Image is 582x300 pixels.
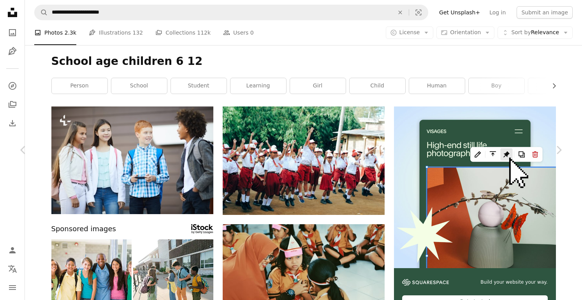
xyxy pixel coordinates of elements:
span: 112k [197,28,211,37]
button: Clear [392,5,409,20]
a: Collections 112k [155,20,211,45]
img: file-1723602894256-972c108553a7image [394,106,556,268]
a: Photos [5,25,20,40]
a: student [171,78,227,94]
img: group of people in red and white uniform holding hands [223,106,385,215]
span: Sponsored images [51,223,116,235]
span: License [399,29,420,35]
a: group of people in red and white uniform holding hands [223,157,385,164]
a: person [52,78,107,94]
a: Get Unsplash+ [434,6,485,19]
button: scroll list to the right [547,78,556,94]
a: Log in / Sign up [5,242,20,258]
img: Group of school children smiling and talking to their African classmate before lessons at school [51,106,213,214]
span: 132 [133,28,143,37]
a: boy [469,78,524,94]
a: learning [230,78,286,94]
span: 0 [250,28,254,37]
span: Relevance [511,29,559,37]
span: Orientation [450,29,481,35]
button: Language [5,261,20,277]
a: Group of school children smiling and talking to their African classmate before lessons at school [51,157,213,164]
button: Visual search [409,5,428,20]
a: Log in [485,6,510,19]
a: school [111,78,167,94]
button: Menu [5,280,20,295]
img: file-1606177908946-d1eed1cbe4f5image [402,279,449,286]
a: woman in orange long sleeve shirt wearing pink and white hat [223,275,385,282]
a: Explore [5,78,20,94]
button: Submit an image [517,6,573,19]
span: Build your website your way. [480,279,547,286]
a: Users 0 [223,20,254,45]
form: Find visuals sitewide [34,5,428,20]
a: girl [290,78,346,94]
a: Collections [5,97,20,112]
a: Illustrations 132 [89,20,143,45]
button: License [386,26,434,39]
span: Sort by [511,29,531,35]
a: human [409,78,465,94]
a: child [350,78,405,94]
button: Orientation [436,26,494,39]
button: Sort byRelevance [498,26,573,39]
h1: School age children 6 12 [51,54,556,68]
a: Next [535,113,582,187]
button: Search Unsplash [35,5,48,20]
a: Illustrations [5,44,20,59]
